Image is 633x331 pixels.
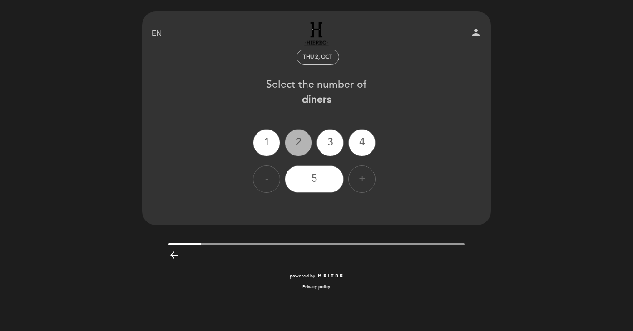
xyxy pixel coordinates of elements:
div: Thu 2, Oct [303,54,332,60]
a: Privacy policy [302,284,330,290]
i: person [470,27,481,38]
div: 3 [316,129,344,156]
img: MEITRE [317,274,343,278]
b: diners [302,93,331,106]
div: 5 [285,165,344,193]
div: 2 [285,129,312,156]
i: arrow_backward [168,250,179,261]
a: powered by [290,273,343,279]
div: - [253,165,280,193]
div: Select the number of [142,77,491,107]
span: powered by [290,273,315,279]
button: person [470,27,481,41]
div: 4 [348,129,376,156]
div: + [348,165,376,193]
a: Hierro [GEOGRAPHIC_DATA] [260,21,373,46]
div: 1 [253,129,280,156]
